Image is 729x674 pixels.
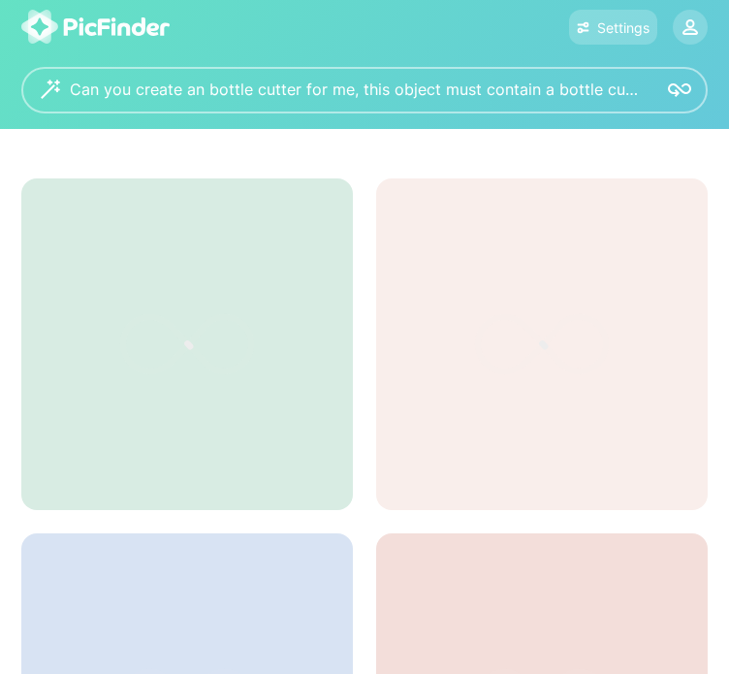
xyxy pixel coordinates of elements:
img: logo-picfinder-white-transparent.svg [21,10,170,44]
img: wizard.svg [41,80,60,99]
img: icon-settings.svg [577,19,589,36]
button: Settings [569,10,657,45]
div: Settings [597,19,650,36]
img: icon-search.svg [668,79,691,102]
